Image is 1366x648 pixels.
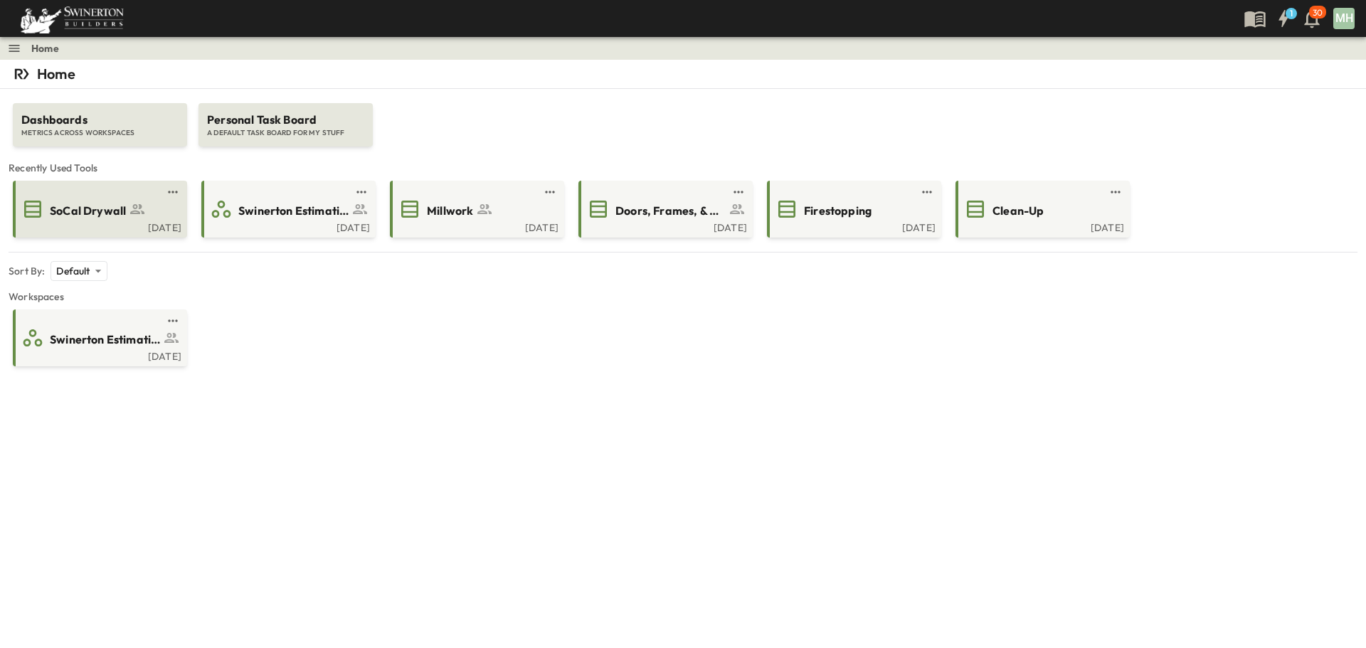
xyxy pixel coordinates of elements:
p: Home [37,64,75,84]
span: Personal Task Board [207,112,364,128]
p: Sort By: [9,264,45,278]
a: [DATE] [770,221,936,232]
button: test [1107,184,1124,201]
a: Doors, Frames, & Hardware [581,198,747,221]
button: MH [1332,6,1356,31]
img: 6c363589ada0b36f064d841b69d3a419a338230e66bb0a533688fa5cc3e9e735.png [17,4,127,33]
a: [DATE] [958,221,1124,232]
a: [DATE] [16,349,181,361]
button: test [918,184,936,201]
span: Workspaces [9,290,1357,304]
span: A DEFAULT TASK BOARD FOR MY STUFF [207,128,364,138]
p: Default [56,264,90,278]
button: test [353,184,370,201]
span: SoCal Drywall [50,203,126,219]
a: Personal Task BoardA DEFAULT TASK BOARD FOR MY STUFF [197,89,374,147]
a: Firestopping [770,198,936,221]
button: test [730,184,747,201]
span: Doors, Frames, & Hardware [615,203,726,219]
a: Millwork [393,198,558,221]
span: METRICS ACROSS WORKSPACES [21,128,179,138]
a: SoCal Drywall [16,198,181,221]
button: test [164,312,181,329]
a: Home [31,41,59,55]
span: Millwork [427,203,473,219]
a: Clean-Up [958,198,1124,221]
button: test [164,184,181,201]
a: DashboardsMETRICS ACROSS WORKSPACES [11,89,189,147]
span: Recently Used Tools [9,161,1357,175]
a: [DATE] [204,221,370,232]
p: 30 [1313,7,1323,18]
a: [DATE] [393,221,558,232]
span: Clean-Up [992,203,1044,219]
a: [DATE] [581,221,747,232]
div: MH [1333,8,1355,29]
span: Dashboards [21,112,179,128]
span: Swinerton Estimating [50,331,160,348]
span: Swinerton Estimating [238,203,349,219]
h6: 1 [1290,8,1293,19]
button: 1 [1269,6,1298,31]
nav: breadcrumbs [31,41,68,55]
button: test [541,184,558,201]
a: [DATE] [16,221,181,232]
a: Swinerton Estimating [204,198,370,221]
span: Firestopping [804,203,872,219]
div: Default [51,261,107,281]
a: Swinerton Estimating [16,326,181,349]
